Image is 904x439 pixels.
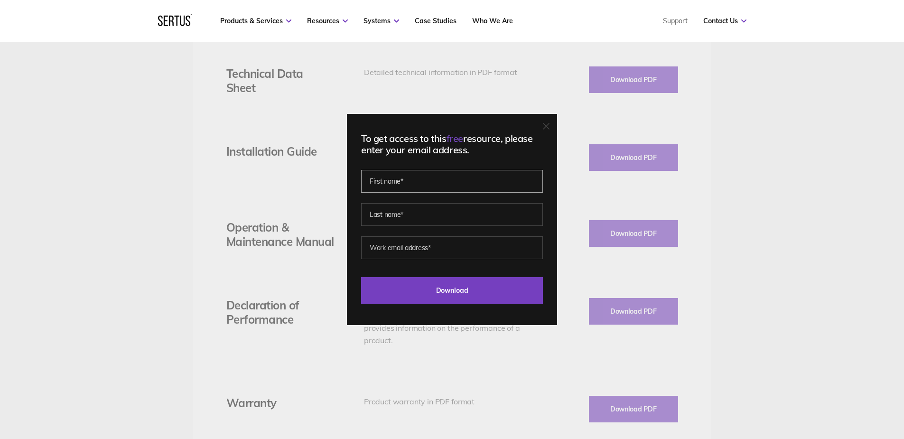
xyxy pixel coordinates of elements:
[415,17,457,25] a: Case Studies
[472,17,513,25] a: Who We Are
[361,277,543,304] input: Download
[663,17,688,25] a: Support
[703,17,746,25] a: Contact Us
[220,17,291,25] a: Products & Services
[447,132,463,144] span: free
[363,17,399,25] a: Systems
[733,329,904,439] iframe: Chat Widget
[361,236,543,259] input: Work email address*
[361,203,543,226] input: Last name*
[361,133,543,156] div: To get access to this resource, please enter your email address.
[307,17,348,25] a: Resources
[361,170,543,193] input: First name*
